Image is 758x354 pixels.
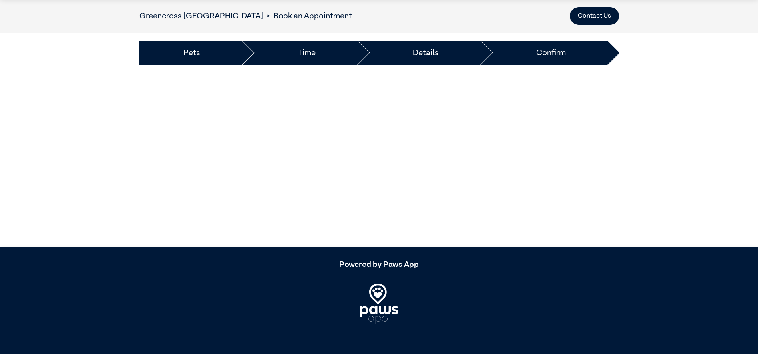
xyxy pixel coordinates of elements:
a: Confirm [536,47,566,59]
h5: Powered by Paws App [139,260,619,269]
a: Greencross [GEOGRAPHIC_DATA] [139,12,263,20]
img: PawsApp [360,284,398,324]
a: Time [298,47,316,59]
nav: breadcrumb [139,10,352,22]
a: Details [413,47,439,59]
button: Contact Us [570,7,619,25]
a: Pets [183,47,200,59]
li: Book an Appointment [263,10,352,22]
